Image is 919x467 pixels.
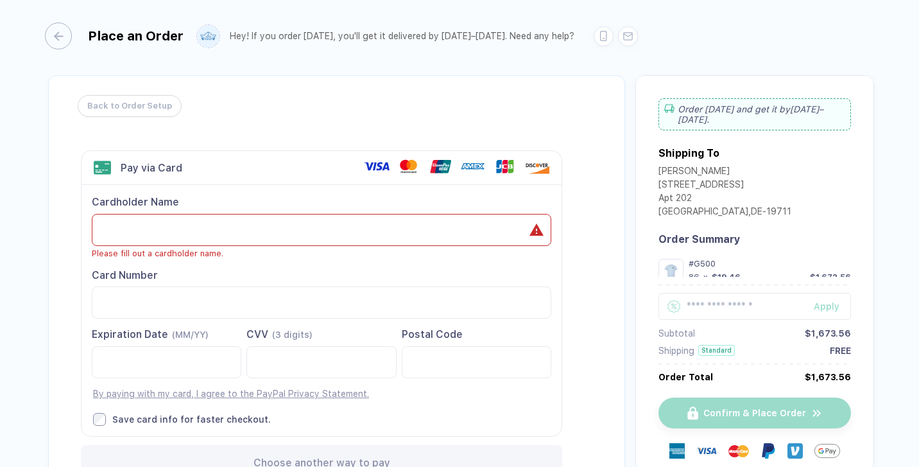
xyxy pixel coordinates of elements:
div: 86 [689,272,700,282]
span: Back to Order Setup [87,96,172,116]
div: Pay via Card [121,162,182,174]
iframe: Secure Credit Card Frame - CVV [257,347,385,378]
div: Expiration Date [92,328,241,342]
button: Apply [798,293,851,320]
div: Place an Order [88,28,184,44]
div: FREE [830,346,851,356]
img: GPay [814,438,840,464]
div: Standard [698,345,735,356]
img: 927a6f5c-a1d4-414f-8265-8460643dfe62_nt_front_1755886405235.jpg [662,262,680,281]
img: Paypal [760,443,776,459]
div: Card Number [92,269,551,283]
iframe: Secure Credit Card Frame - Postal Code [413,347,540,378]
div: Apt 202 [658,193,791,206]
iframe: To enrich screen reader interactions, please activate Accessibility in Grammarly extension settings [103,215,540,245]
div: Shipping To [658,147,719,159]
div: [PERSON_NAME] [658,166,791,179]
img: express [669,443,685,459]
div: $1,673.56 [805,372,851,382]
button: Back to Order Setup [78,95,182,117]
div: Subtotal [658,328,695,339]
div: Order Total [658,372,713,382]
div: $1,673.56 [810,272,851,282]
img: Venmo [787,443,803,459]
div: [STREET_ADDRESS] [658,179,791,193]
img: visa [696,441,717,461]
span: (MM/YY) [172,330,209,340]
div: [GEOGRAPHIC_DATA] , DE - 19711 [658,206,791,220]
div: Order Summary [658,233,851,245]
span: (3 digits) [272,330,313,340]
div: Please fill out a cardholder name. [92,248,551,260]
div: $1,673.56 [805,328,851,339]
img: user profile [197,25,219,48]
div: Order [DATE] and get it by [DATE]–[DATE] . [658,98,851,130]
div: CVV [246,328,396,342]
div: #G500 [689,259,851,269]
div: Postal Code [402,328,551,342]
iframe: Secure Credit Card Frame - Credit Card Number [103,287,540,318]
img: master-card [728,441,749,461]
input: Save card info for faster checkout. [93,413,106,426]
div: Cardholder Name [92,195,551,209]
div: $19.46 [712,272,741,282]
div: Hey! If you order [DATE], you'll get it delivered by [DATE]–[DATE]. Need any help? [230,31,574,42]
div: Shipping [658,346,694,356]
iframe: Secure Credit Card Frame - Expiration Date [103,347,230,378]
div: Save card info for faster checkout. [112,414,271,425]
div: Apply [814,301,851,312]
div: x [702,272,709,282]
a: By paying with my card, I agree to the PayPal Privacy Statement. [93,389,369,399]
